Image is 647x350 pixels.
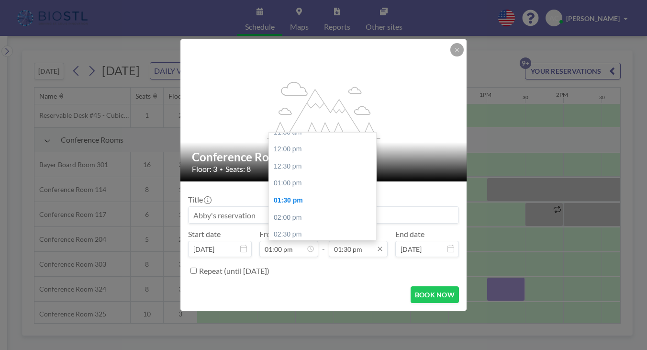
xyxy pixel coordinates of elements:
[259,229,277,239] label: From
[269,141,376,158] div: 12:00 pm
[199,266,269,276] label: Repeat (until [DATE])
[220,166,223,173] span: •
[322,233,325,254] span: -
[189,207,458,223] input: Abby's reservation
[188,195,211,204] label: Title
[192,164,217,174] span: Floor: 3
[192,150,456,164] h2: Conference Room 324
[395,229,424,239] label: End date
[269,226,376,243] div: 02:30 pm
[269,175,376,192] div: 01:00 pm
[411,286,459,303] button: BOOK NOW
[225,164,251,174] span: Seats: 8
[269,192,376,209] div: 01:30 pm
[268,81,380,138] g: flex-grow: 1.2;
[188,229,221,239] label: Start date
[269,158,376,175] div: 12:30 pm
[269,124,376,141] div: 11:30 am
[269,209,376,226] div: 02:00 pm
